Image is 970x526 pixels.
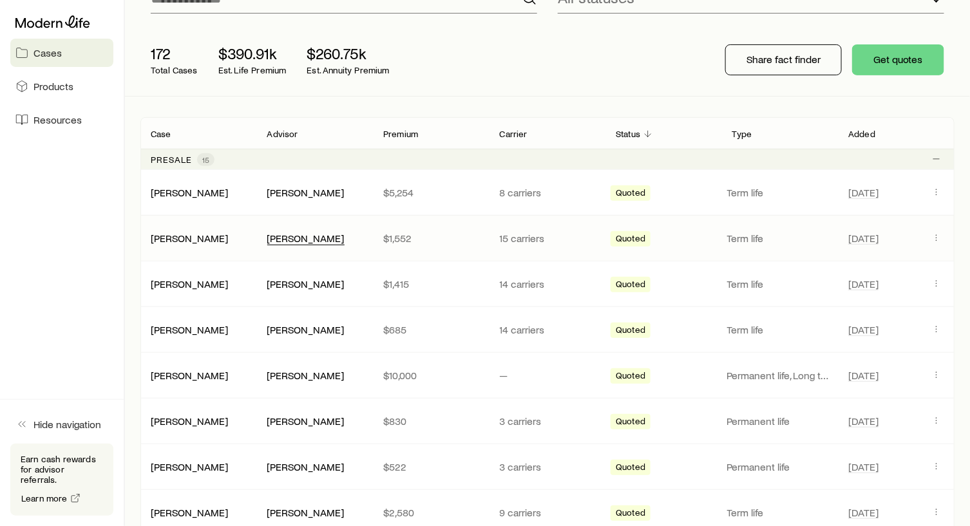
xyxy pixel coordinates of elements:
p: — [500,369,596,382]
div: Earn cash rewards for advisor referrals.Learn more [10,444,113,516]
div: [PERSON_NAME] [151,323,228,337]
p: Case [151,129,171,139]
a: [PERSON_NAME] [151,369,228,381]
p: Type [732,129,752,139]
a: Resources [10,106,113,134]
p: Permanent life [727,415,833,427]
p: $1,552 [383,232,479,245]
p: Permanent life [727,460,833,473]
div: [PERSON_NAME] [267,506,345,520]
div: [PERSON_NAME] [267,277,345,291]
span: Quoted [616,187,645,201]
span: [DATE] [848,506,879,519]
p: Permanent life, Long term care (linked benefit) +1 [727,369,833,382]
div: [PERSON_NAME] [151,232,228,245]
span: Cases [33,46,62,59]
button: Share fact finder [725,44,842,75]
p: $830 [383,415,479,427]
p: $260.75k [307,44,390,62]
div: [PERSON_NAME] [151,506,228,520]
button: Hide navigation [10,410,113,438]
p: Term life [727,232,833,245]
p: 14 carriers [500,323,596,336]
a: Cases [10,39,113,67]
div: [PERSON_NAME] [151,277,228,291]
p: $10,000 [383,369,479,382]
p: Status [616,129,640,139]
p: $2,580 [383,506,479,519]
div: [PERSON_NAME] [267,460,345,474]
div: [PERSON_NAME] [151,186,228,200]
p: 3 carriers [500,460,596,473]
span: Learn more [21,494,68,503]
span: Quoted [616,279,645,292]
p: Carrier [500,129,528,139]
span: Quoted [616,507,645,521]
p: Est. Annuity Premium [307,65,390,75]
a: Products [10,72,113,100]
a: [PERSON_NAME] [151,415,228,427]
p: $5,254 [383,186,479,199]
span: Quoted [616,233,645,247]
p: Est. Life Premium [218,65,287,75]
div: [PERSON_NAME] [267,323,345,337]
span: Hide navigation [33,418,101,431]
div: [PERSON_NAME] [151,369,228,382]
span: [DATE] [848,415,879,427]
p: Added [848,129,875,139]
p: Advisor [267,129,298,139]
p: Total Cases [151,65,198,75]
div: [PERSON_NAME] [267,369,345,382]
p: $390.91k [218,44,287,62]
p: Premium [383,129,418,139]
span: 15 [202,155,209,165]
span: [DATE] [848,323,879,336]
span: Quoted [616,416,645,429]
span: [DATE] [848,460,879,473]
p: Term life [727,186,833,199]
span: Quoted [616,370,645,384]
p: 14 carriers [500,277,596,290]
button: Get quotes [852,44,944,75]
span: Quoted [616,462,645,475]
p: Presale [151,155,192,165]
a: [PERSON_NAME] [151,232,228,244]
p: Term life [727,323,833,336]
p: $522 [383,460,479,473]
p: 172 [151,44,198,62]
p: 9 carriers [500,506,596,519]
div: [PERSON_NAME] [267,232,345,245]
div: [PERSON_NAME] [267,415,345,428]
span: [DATE] [848,277,879,290]
span: Resources [33,113,82,126]
span: [DATE] [848,369,879,382]
p: 15 carriers [500,232,596,245]
p: $685 [383,323,479,336]
span: [DATE] [848,186,879,199]
p: 8 carriers [500,186,596,199]
p: Share fact finder [747,53,821,66]
p: Earn cash rewards for advisor referrals. [21,454,103,485]
a: [PERSON_NAME] [151,460,228,473]
a: [PERSON_NAME] [151,323,228,335]
span: [DATE] [848,232,879,245]
span: Quoted [616,324,645,338]
div: [PERSON_NAME] [151,415,228,428]
p: Term life [727,506,833,519]
a: [PERSON_NAME] [151,506,228,518]
p: $1,415 [383,277,479,290]
p: Term life [727,277,833,290]
a: [PERSON_NAME] [151,186,228,198]
p: 3 carriers [500,415,596,427]
span: Products [33,80,73,93]
a: [PERSON_NAME] [151,277,228,290]
div: [PERSON_NAME] [151,460,228,474]
div: [PERSON_NAME] [267,186,345,200]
